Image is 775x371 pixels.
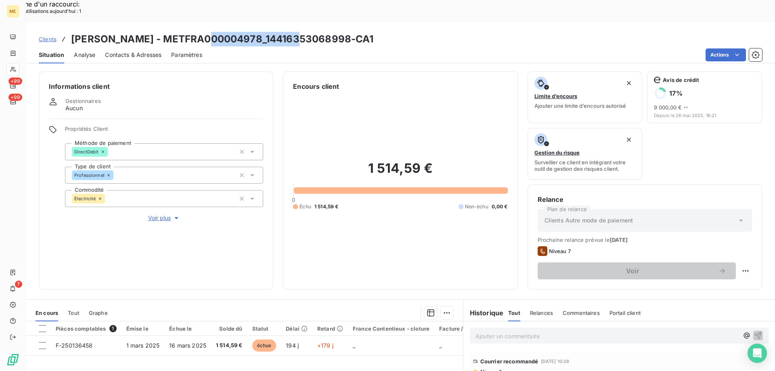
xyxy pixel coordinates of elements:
span: 0 [292,197,295,203]
div: Open Intercom Messenger [748,344,767,363]
h6: Informations client [49,82,263,91]
span: Prochaine relance prévue le [538,237,752,243]
div: Facture / Echéancier [439,325,494,332]
span: Depuis le 26 mai 2025, 16:21 [654,113,755,118]
span: _ [353,342,355,349]
span: Gestion du risque [534,149,580,156]
button: Limite d’encoursAjouter une limite d’encours autorisé [528,71,643,123]
span: Paramètres [171,51,202,59]
span: Professionnel [74,173,105,178]
span: 1 [109,325,117,332]
input: Ajouter une valeur [108,148,114,155]
span: +99 [8,94,22,101]
span: Clients [39,36,57,42]
span: [DATE] [610,237,628,243]
div: Émise le [126,325,160,332]
span: Non-échu [465,203,488,210]
div: Retard [317,325,343,332]
span: +99 [8,78,22,85]
h6: 17 % [669,89,682,97]
span: DirectDebit [74,149,99,154]
div: Délai [286,325,308,332]
span: 9 000,00 € [654,104,682,111]
h6: Encours client [293,82,339,91]
span: Surveiller ce client en intégrant votre outil de gestion des risques client. [534,159,636,172]
span: [DATE] 10:28 [541,359,570,364]
span: Électricité [74,196,96,201]
input: Ajouter une valeur [105,195,111,202]
input: Ajouter une valeur [113,172,120,179]
span: Graphe [89,310,108,316]
span: Portail client [610,310,641,316]
span: Échu [300,203,311,210]
span: Analyse [74,51,95,59]
span: 1 514,59 € [216,342,243,350]
span: Aucun [65,104,83,112]
span: 7 [15,281,22,288]
button: Voir plus [65,214,263,222]
span: Clients Autre mode de paiement [545,216,633,224]
span: Contacts & Adresses [105,51,161,59]
span: Limite d’encours [534,93,577,99]
span: F-250136458 [56,342,93,349]
span: 16 mars 2025 [169,342,206,349]
span: Voir plus [148,214,180,222]
div: France Contentieux - cloture [353,325,429,332]
button: Voir [538,262,736,279]
h2: 1 514,59 € [293,160,507,184]
div: Solde dû [216,325,243,332]
div: Échue le [169,325,206,332]
button: Actions [706,48,746,61]
span: 1 514,59 € [314,203,339,210]
h6: Historique [463,308,504,318]
span: échue [252,340,276,352]
h6: Relance [538,195,752,204]
span: En cours [36,310,58,316]
span: Propriétés Client [65,126,263,137]
span: Tout [508,310,520,316]
div: Statut [252,325,276,332]
span: Avis de crédit [663,77,699,83]
span: Situation [39,51,64,59]
span: Tout [68,310,79,316]
a: Clients [39,35,57,43]
span: Niveau 7 [549,248,571,254]
h3: [PERSON_NAME] - METFRA000004978_14416353068998-CA1 [71,32,374,46]
img: Logo LeanPay [6,353,19,366]
button: Gestion du risqueSurveiller ce client en intégrant votre outil de gestion des risques client. [528,128,643,180]
span: Ajouter une limite d’encours autorisé [534,103,626,109]
span: _ [439,342,442,349]
span: 194 j [286,342,299,349]
span: Voir [547,268,718,274]
span: Commentaires [563,310,600,316]
span: 0,00 € [492,203,508,210]
span: 1 mars 2025 [126,342,160,349]
span: +179 j [317,342,333,349]
span: Gestionnaires [65,98,101,104]
span: Relances [530,310,553,316]
div: Pièces comptables [56,325,117,332]
span: Courrier recommandé [480,358,538,365]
